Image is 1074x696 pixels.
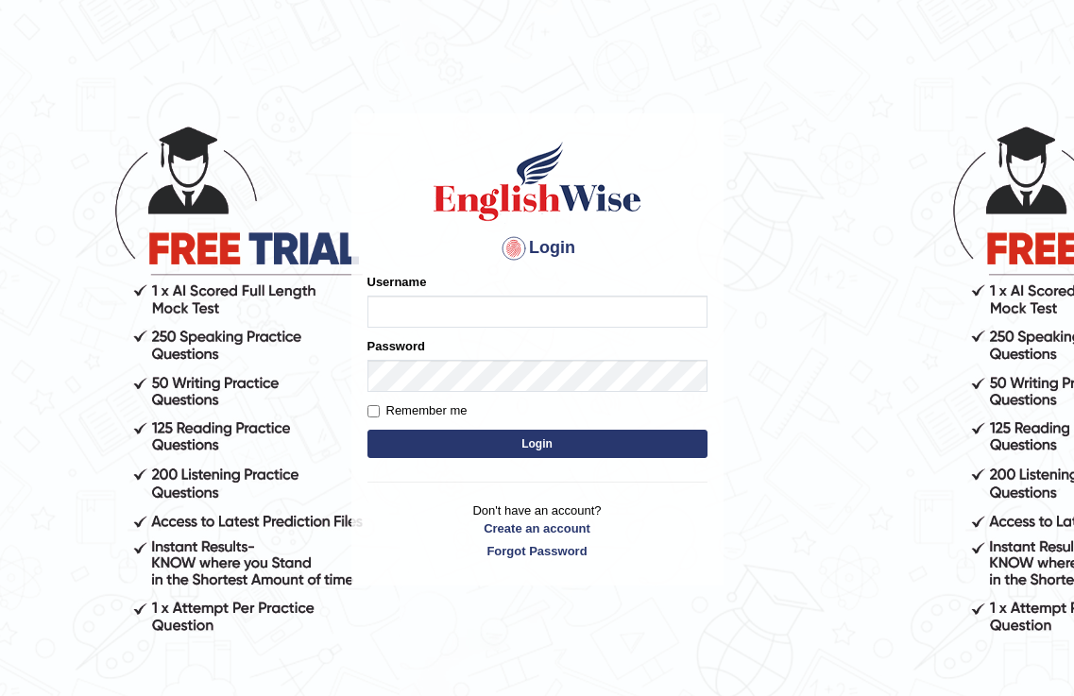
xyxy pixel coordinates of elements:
[367,401,468,420] label: Remember me
[367,501,707,560] p: Don't have an account?
[367,405,380,417] input: Remember me
[367,337,425,355] label: Password
[367,430,707,458] button: Login
[367,542,707,560] a: Forgot Password
[430,139,645,224] img: Logo of English Wise sign in for intelligent practice with AI
[367,519,707,537] a: Create an account
[367,233,707,263] h4: Login
[367,273,427,291] label: Username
